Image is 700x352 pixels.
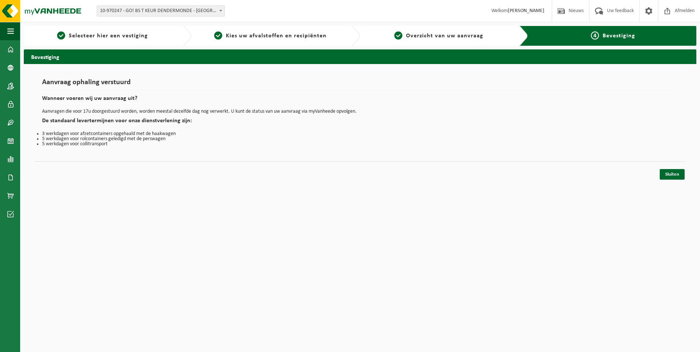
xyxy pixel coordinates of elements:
a: 1Selecteer hier een vestiging [27,31,177,40]
li: 3 werkdagen voor afzetcontainers opgehaald met de haakwagen [42,131,678,136]
h2: Wanneer voeren wij uw aanvraag uit? [42,96,678,105]
li: 5 werkdagen voor rolcontainers geledigd met de perswagen [42,136,678,142]
span: 4 [591,31,599,40]
span: Kies uw afvalstoffen en recipiënten [226,33,327,39]
p: Aanvragen die voor 17u doorgestuurd worden, worden meestal dezelfde dag nog verwerkt. U kunt de s... [42,109,678,114]
span: 1 [57,31,65,40]
a: 3Overzicht van uw aanvraag [364,31,514,40]
a: Sluiten [660,169,685,180]
span: 3 [394,31,402,40]
span: 10-970247 - GO! BS T KEUR DENDERMONDE - DENDERMONDE [97,6,224,16]
span: Bevestiging [603,33,635,39]
span: 2 [214,31,222,40]
span: 10-970247 - GO! BS T KEUR DENDERMONDE - DENDERMONDE [97,5,225,16]
h2: De standaard levertermijnen voor onze dienstverlening zijn: [42,118,678,128]
h2: Bevestiging [24,49,696,64]
span: Overzicht van uw aanvraag [406,33,483,39]
strong: [PERSON_NAME] [508,8,544,14]
a: 2Kies uw afvalstoffen en recipiënten [196,31,345,40]
span: Selecteer hier een vestiging [69,33,148,39]
li: 5 werkdagen voor collitransport [42,142,678,147]
h1: Aanvraag ophaling verstuurd [42,79,678,90]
